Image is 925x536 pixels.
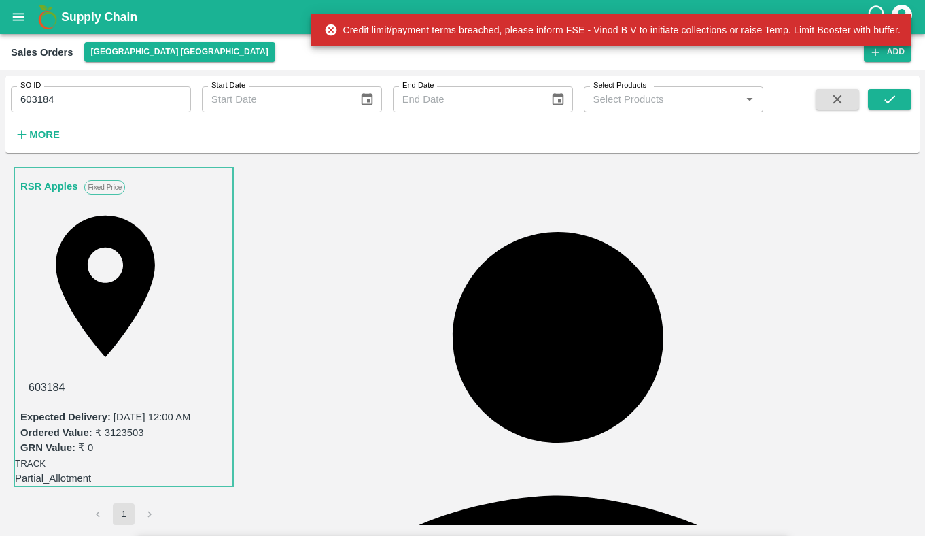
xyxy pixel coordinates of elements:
button: Select DC [84,42,275,62]
input: Select Products [588,90,737,108]
button: page 1 [113,503,135,525]
label: [DATE] 12:00 AM [114,412,191,422]
strong: More [29,129,60,140]
img: logo [34,3,61,31]
b: Supply Chain [61,10,137,24]
div: customer-support [866,5,890,29]
label: GRN Value: [20,442,75,453]
label: Start Date [211,80,245,91]
nav: pagination navigation [85,503,162,525]
button: open drawer [3,1,34,33]
p: Fixed Price [84,180,125,195]
div: Sales Orders [11,44,73,61]
label: Select Products [593,80,646,91]
button: Choose date [354,86,380,112]
input: End Date [393,86,540,112]
button: Choose date [545,86,571,112]
label: ₹ 3123503 [95,427,144,438]
button: Open [741,90,758,108]
div: 603184 [20,371,227,404]
label: Expected Delivery : [20,412,111,422]
label: SO ID [20,80,41,91]
a: RSR Apples [20,178,77,195]
span: Partial_Allotment [15,473,91,484]
label: ₹ 0 [78,442,93,453]
label: Ordered Value: [20,427,92,438]
label: End Date [402,80,434,91]
div: Credit limit/payment terms breached, please inform FSE - Vinod B V to initiate collections or rai... [324,18,901,42]
input: Start Date [202,86,349,112]
button: Add [864,42,911,62]
div: account of current user [890,3,914,31]
input: Enter SO ID [11,86,191,112]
